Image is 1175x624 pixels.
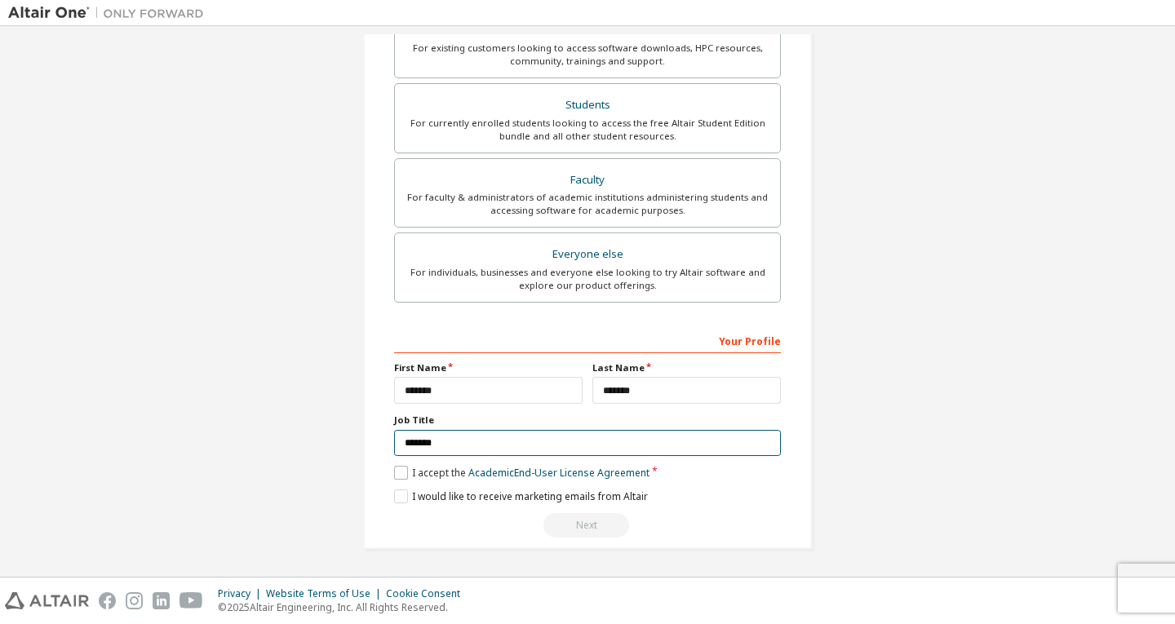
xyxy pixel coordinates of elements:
[468,466,650,480] a: Academic End-User License Agreement
[405,243,770,266] div: Everyone else
[153,592,170,609] img: linkedin.svg
[386,587,470,600] div: Cookie Consent
[394,414,781,427] label: Job Title
[394,327,781,353] div: Your Profile
[405,94,770,117] div: Students
[266,587,386,600] div: Website Terms of Use
[394,513,781,538] div: Read and acccept EULA to continue
[8,5,212,21] img: Altair One
[5,592,89,609] img: altair_logo.svg
[180,592,203,609] img: youtube.svg
[394,361,583,374] label: First Name
[592,361,781,374] label: Last Name
[405,191,770,217] div: For faculty & administrators of academic institutions administering students and accessing softwa...
[405,169,770,192] div: Faculty
[405,117,770,143] div: For currently enrolled students looking to access the free Altair Student Edition bundle and all ...
[405,42,770,68] div: For existing customers looking to access software downloads, HPC resources, community, trainings ...
[99,592,116,609] img: facebook.svg
[394,466,650,480] label: I accept the
[405,266,770,292] div: For individuals, businesses and everyone else looking to try Altair software and explore our prod...
[126,592,143,609] img: instagram.svg
[218,587,266,600] div: Privacy
[218,600,470,614] p: © 2025 Altair Engineering, Inc. All Rights Reserved.
[394,489,648,503] label: I would like to receive marketing emails from Altair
